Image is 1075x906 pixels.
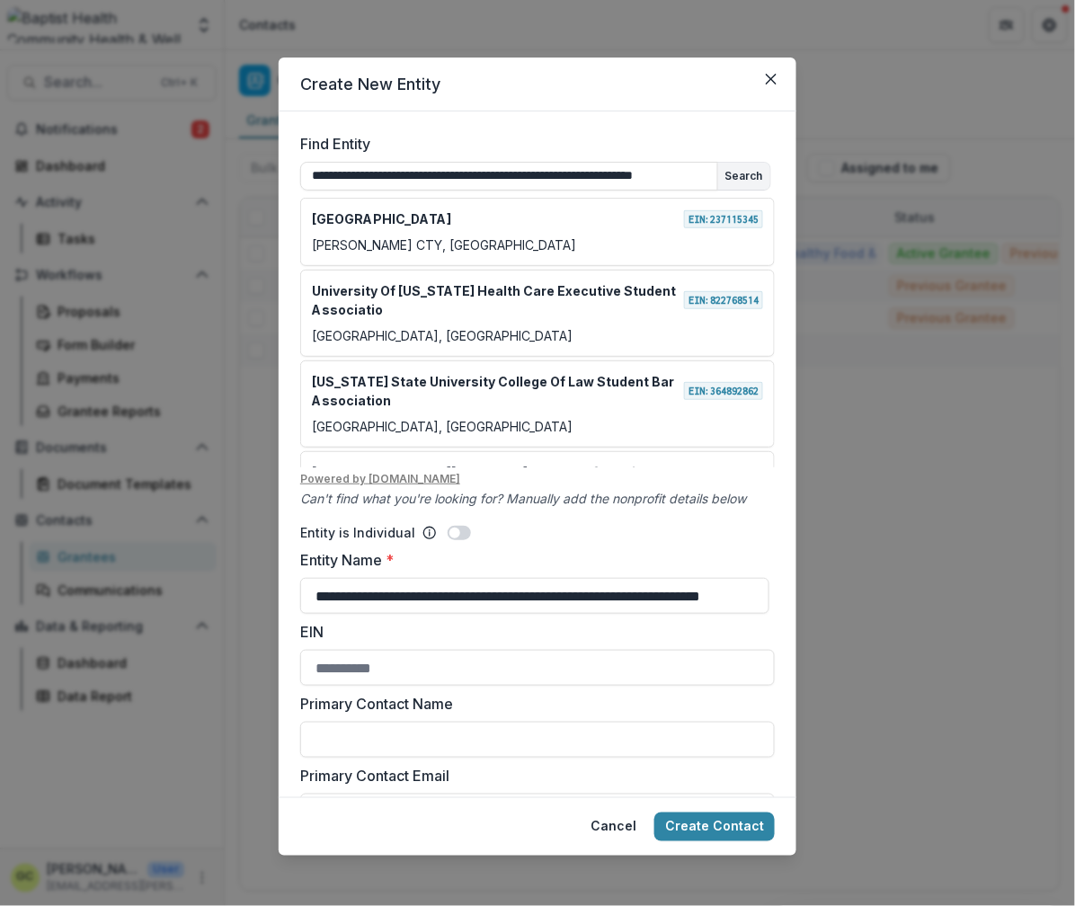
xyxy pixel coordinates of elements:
[300,549,764,571] label: Entity Name
[369,472,460,485] a: [DOMAIN_NAME]
[312,372,677,410] p: [US_STATE] State University College Of Law Student Bar Association
[300,360,775,448] div: [US_STATE] State University College Of Law Student Bar AssociationEIN:364892862[GEOGRAPHIC_DATA],...
[300,491,746,506] i: Can't find what you're looking for? Manually add the nonprofit details below
[684,291,763,309] span: EIN: 822768514
[654,813,775,841] button: Create Contact
[312,417,573,436] p: [GEOGRAPHIC_DATA], [GEOGRAPHIC_DATA]
[312,235,576,254] p: [PERSON_NAME] CTY, [GEOGRAPHIC_DATA]
[757,65,786,93] button: Close
[300,523,415,542] p: Entity is Individual
[684,210,763,228] span: EIN: 237115345
[684,382,763,400] span: EIN: 364892862
[300,451,775,538] div: [GEOGRAPHIC_DATA][US_STATE] College Of Nursing Faculty Practice AssociatiEIN:593513811[GEOGRAPHIC...
[300,765,764,786] label: Primary Contact Email
[580,813,647,841] button: Cancel
[300,133,764,155] label: Find Entity
[300,471,775,487] u: Powered by
[300,198,775,266] div: [GEOGRAPHIC_DATA]EIN:237115345[PERSON_NAME] CTY, [GEOGRAPHIC_DATA]
[300,270,775,357] div: University Of [US_STATE] Health Care Executive Student AssociatioEIN:822768514[GEOGRAPHIC_DATA], ...
[300,621,764,643] label: EIN
[718,163,770,190] button: Search
[312,326,573,345] p: [GEOGRAPHIC_DATA], [GEOGRAPHIC_DATA]
[300,693,764,715] label: Primary Contact Name
[279,58,796,111] header: Create New Entity
[312,209,451,228] p: [GEOGRAPHIC_DATA]
[312,281,677,319] p: University Of [US_STATE] Health Care Executive Student Associatio
[312,463,677,501] p: [GEOGRAPHIC_DATA][US_STATE] College Of Nursing Faculty Practice Associati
